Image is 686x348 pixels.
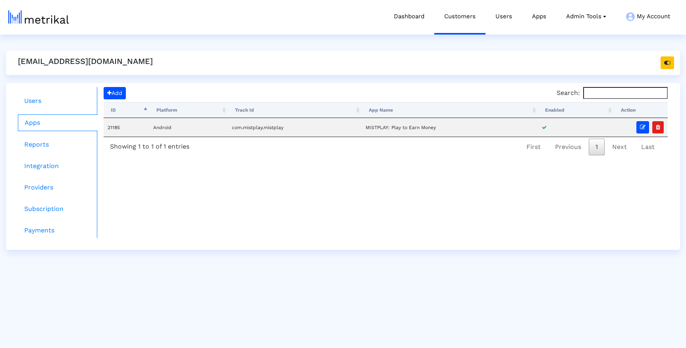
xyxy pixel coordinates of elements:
[362,102,538,118] th: App Name: activate to sort column ascending
[583,87,668,99] input: Search:
[626,12,635,21] img: my-account-menu-icon.png
[149,102,228,118] th: Platform: activate to sort column ascending
[104,137,196,153] div: Showing 1 to 1 of 1 entries
[548,139,588,155] a: Previous
[104,102,149,118] th: ID: activate to sort column descending
[634,139,661,155] a: Last
[8,10,69,24] img: metrical-logo-light.png
[614,102,668,118] th: Action
[18,114,98,131] a: Apps
[18,201,98,217] a: Subscription
[228,118,362,137] td: com.mistplay.mistplay
[104,87,126,99] button: Add
[538,102,614,118] th: Enabled: activate to sort column ascending
[18,93,98,109] a: Users
[18,158,98,174] a: Integration
[18,222,98,238] a: Payments
[520,139,547,155] a: First
[107,90,122,96] span: Add
[18,137,98,153] a: Reports
[557,87,668,99] label: Search:
[149,118,228,137] td: Android
[362,118,538,137] td: MISTPLAY: Play to Earn Money
[605,139,634,155] a: Next
[228,102,362,118] th: Track Id: activate to sort column ascending
[18,180,98,195] a: Providers
[18,56,153,66] h5: [EMAIL_ADDRESS][DOMAIN_NAME]
[589,139,605,155] a: 1
[104,118,149,137] td: 21185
